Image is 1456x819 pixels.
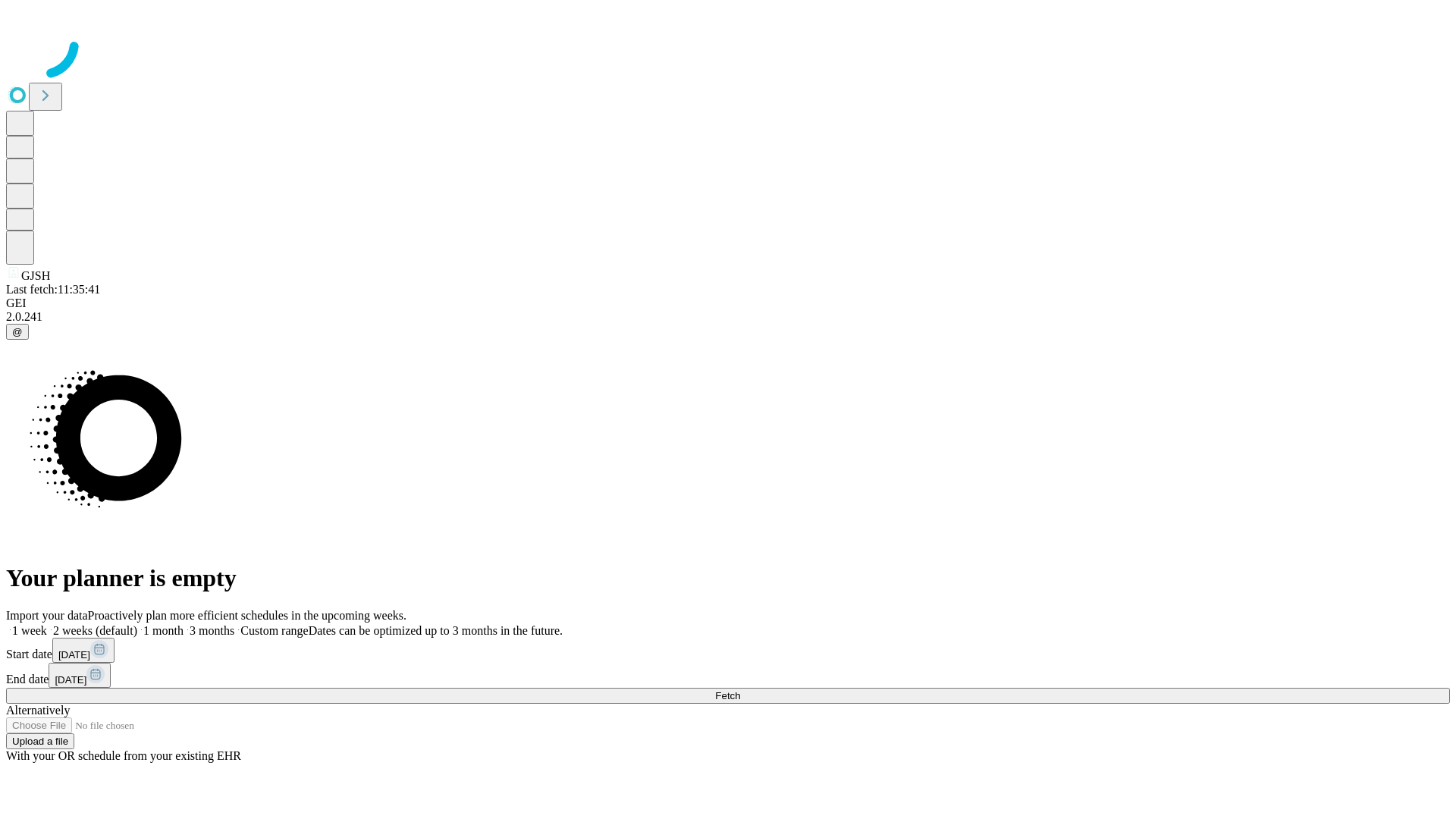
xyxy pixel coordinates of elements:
[240,624,308,637] span: Custom range
[6,609,88,622] span: Import your data
[55,674,86,686] span: [DATE]
[143,624,184,637] span: 1 month
[58,649,90,661] span: [DATE]
[52,638,115,663] button: [DATE]
[6,638,1450,663] div: Start date
[190,624,234,637] span: 3 months
[6,564,1450,592] h1: Your planner is empty
[6,749,241,762] span: With your OR schedule from your existing EHR
[6,704,70,717] span: Alternatively
[715,690,740,701] span: Fetch
[6,283,100,296] span: Last fetch: 11:35:41
[6,733,74,749] button: Upload a file
[6,688,1450,704] button: Fetch
[12,624,47,637] span: 1 week
[6,324,29,340] button: @
[6,297,1450,310] div: GEI
[309,624,563,637] span: Dates can be optimized up to 3 months in the future.
[88,609,406,622] span: Proactively plan more efficient schedules in the upcoming weeks.
[6,663,1450,688] div: End date
[53,624,137,637] span: 2 weeks (default)
[12,326,23,337] span: @
[6,310,1450,324] div: 2.0.241
[21,269,50,282] span: GJSH
[49,663,111,688] button: [DATE]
